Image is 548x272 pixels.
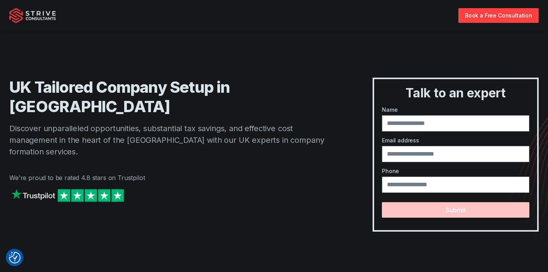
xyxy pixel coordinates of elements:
[382,136,529,144] label: Email address
[382,167,529,175] label: Phone
[9,8,56,23] img: Strive Consultants
[377,85,534,101] h3: Talk to an expert
[9,173,342,182] p: We're proud to be rated 4.8 stars on Trustpilot
[382,106,529,114] label: Name
[9,123,342,158] p: Discover unparalleled opportunities, substantial tax savings, and effective cost management in th...
[382,202,529,218] button: Submit
[9,187,126,204] img: Strive on Trustpilot
[9,252,21,263] button: Consent Preferences
[9,78,342,116] h1: UK Tailored Company Setup in [GEOGRAPHIC_DATA]
[458,8,539,23] a: Book a Free Consultation
[9,252,21,263] img: Revisit consent button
